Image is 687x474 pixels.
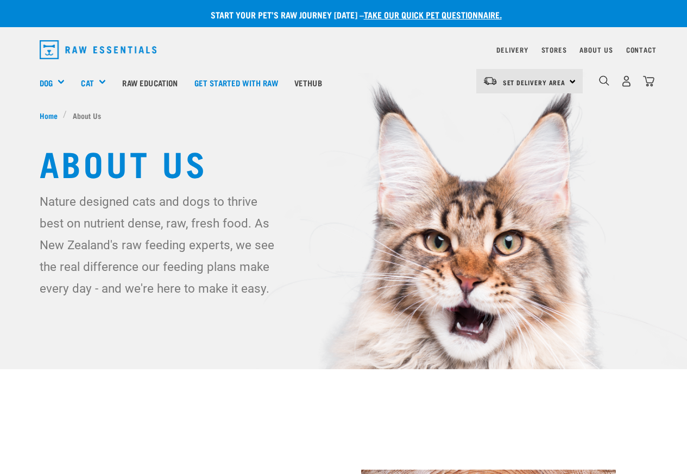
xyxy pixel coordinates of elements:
img: home-icon-1@2x.png [599,75,609,86]
img: Raw Essentials Logo [40,40,157,59]
a: Stores [541,48,567,52]
span: Set Delivery Area [503,80,566,84]
a: Get started with Raw [186,61,286,104]
a: Delivery [496,48,528,52]
img: home-icon@2x.png [643,75,654,87]
img: van-moving.png [483,76,497,86]
h1: About Us [40,143,648,182]
a: Home [40,110,64,121]
a: Dog [40,77,53,89]
p: Nature designed cats and dogs to thrive best on nutrient dense, raw, fresh food. As New Zealand's... [40,191,283,299]
a: About Us [579,48,613,52]
a: Vethub [286,61,330,104]
img: user.png [621,75,632,87]
span: Home [40,110,58,121]
a: Cat [81,77,93,89]
nav: breadcrumbs [40,110,648,121]
nav: dropdown navigation [31,36,657,64]
a: Contact [626,48,657,52]
a: Raw Education [114,61,186,104]
a: take our quick pet questionnaire. [364,12,502,17]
